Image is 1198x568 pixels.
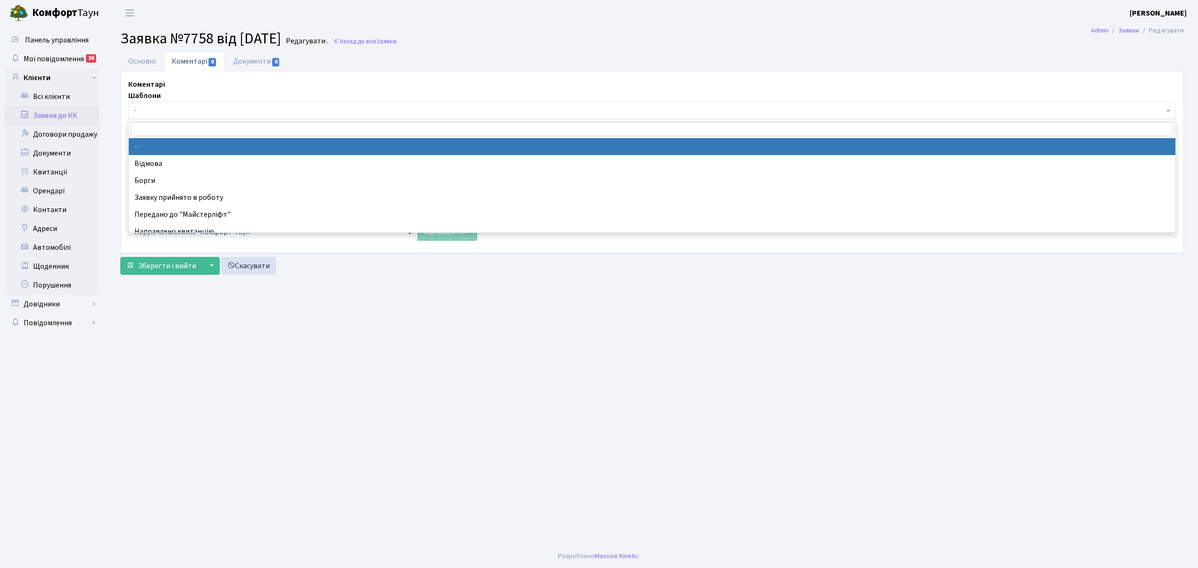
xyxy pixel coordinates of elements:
li: Редагувати [1139,25,1184,36]
a: Порушення [5,276,99,295]
b: [PERSON_NAME] [1130,8,1187,18]
a: Щоденник [5,257,99,276]
body: Rich Text Area. Press ALT-0 for help. [8,8,1039,18]
a: Admin [1091,25,1108,35]
li: Борги [129,172,1175,189]
a: Заявки [1118,25,1139,35]
a: Повідомлення [5,313,99,332]
span: Мої повідомлення [24,54,84,64]
a: Довідники [5,295,99,313]
span: Заявки [376,37,397,46]
a: Контакти [5,200,99,219]
div: 36 [86,54,96,63]
a: Документи [5,144,99,163]
nav: breadcrumb [1077,21,1198,41]
a: Назад до всіхЗаявки [333,37,397,46]
a: Адреси [5,219,99,238]
a: Всі клієнти [5,87,99,106]
label: Шаблони [128,90,161,101]
button: Зберегти і вийти [120,257,202,275]
a: Скасувати [221,257,276,275]
span: 0 [208,58,216,66]
small: Редагувати . [284,37,328,46]
li: Відмова [129,155,1175,172]
a: Договори продажу [5,125,99,144]
li: - [129,138,1175,155]
span: - [134,106,1164,115]
a: Автомобілі [5,238,99,257]
a: Коментарі [164,51,225,71]
a: [PERSON_NAME] [1130,8,1187,19]
a: Квитанції [5,163,99,181]
span: Заявка №7758 від [DATE] [120,28,281,49]
li: Заявку прийнято в роботу [129,189,1175,206]
a: Заявки до КК [5,106,99,125]
li: Передано до "Майстерліфт" [129,206,1175,223]
span: Таун [32,5,99,21]
label: Коментарі [128,79,165,90]
button: Переключити навігацію [118,5,141,21]
span: 0 [272,58,280,66]
span: Панель управління [25,35,89,45]
b: Комфорт [32,5,77,20]
a: Клієнти [5,68,99,87]
span: - [128,101,1176,119]
a: Документи [225,51,288,71]
a: Мої повідомлення36 [5,49,99,68]
a: Основні [120,51,164,71]
a: Massive Kinetic [595,551,639,561]
img: logo.png [9,4,28,23]
div: Розроблено . [558,551,640,561]
a: Орендарі [5,181,99,200]
a: Панель управління [5,31,99,49]
span: Зберегти і вийти [138,261,196,271]
li: Направлено квитанцію [129,223,1175,240]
